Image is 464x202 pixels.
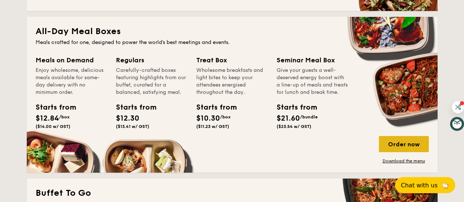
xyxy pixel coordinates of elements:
[116,124,149,129] span: ($13.41 w/ GST)
[36,26,429,37] h2: All-Day Meal Boxes
[220,114,231,120] span: /box
[36,67,107,96] div: Enjoy wholesome, delicious meals available for same-day delivery with no minimum order.
[401,182,438,189] span: Chat with us
[379,158,429,164] a: Download the menu
[196,102,229,113] div: Starts from
[36,55,107,65] div: Meals on Demand
[395,177,455,193] button: Chat with us🦙
[277,55,348,65] div: Seminar Meal Box
[116,114,139,123] span: $12.30
[36,187,429,199] h2: Buffet To Go
[36,102,69,113] div: Starts from
[36,124,70,129] span: ($14.00 w/ GST)
[277,124,311,129] span: ($23.54 w/ GST)
[196,114,220,123] span: $10.30
[277,102,310,113] div: Starts from
[277,67,348,96] div: Give your guests a well-deserved energy boost with a line-up of meals and treats for lunch and br...
[36,114,59,123] span: $12.84
[196,124,229,129] span: ($11.23 w/ GST)
[196,67,268,96] div: Wholesome breakfasts and light bites to keep your attendees energised throughout the day.
[441,181,449,190] span: 🦙
[36,39,429,46] div: Meals crafted for one, designed to power the world's best meetings and events.
[116,67,187,96] div: Carefully-crafted boxes featuring highlights from our buffet, curated for a balanced, satisfying ...
[116,55,187,65] div: Regulars
[196,55,268,65] div: Treat Box
[300,114,318,120] span: /bundle
[277,114,300,123] span: $21.60
[379,136,429,152] div: Order now
[116,102,149,113] div: Starts from
[59,114,70,120] span: /box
